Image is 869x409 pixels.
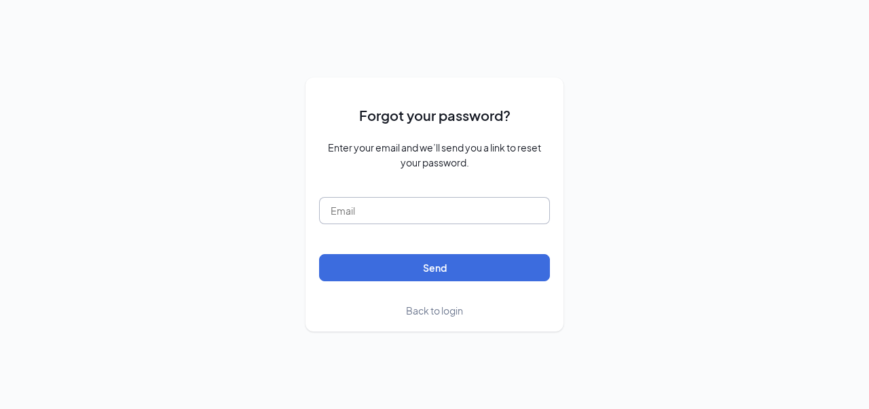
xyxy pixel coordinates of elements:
[359,105,511,126] span: Forgot your password?
[319,140,550,170] span: Enter your email and we’ll send you a link to reset your password.
[406,304,463,317] span: Back to login
[319,197,550,224] input: Email
[319,254,550,281] button: Send
[406,303,463,318] a: Back to login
